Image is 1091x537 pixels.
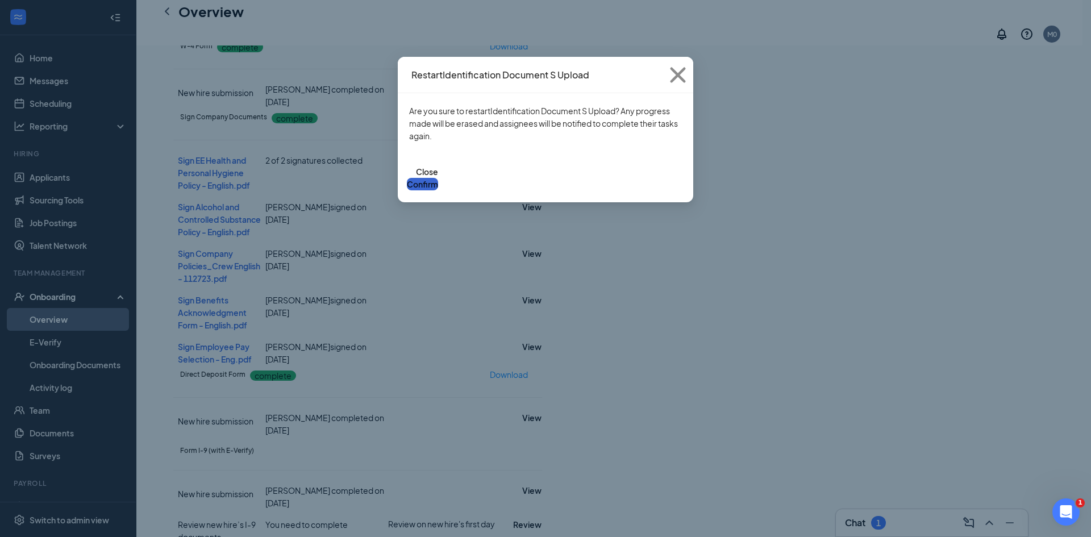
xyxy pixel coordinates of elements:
span: 1 [1076,498,1085,507]
h4: Restart Identification Document S Upload [411,69,589,81]
iframe: Intercom live chat [1052,498,1080,526]
button: Close [663,57,693,93]
svg: Cross [663,60,693,90]
button: Close [416,165,438,178]
p: Are you sure to restart Identification Document S Upload ? Any progress made will be erased and a... [409,105,682,142]
button: Confirm [407,178,438,190]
